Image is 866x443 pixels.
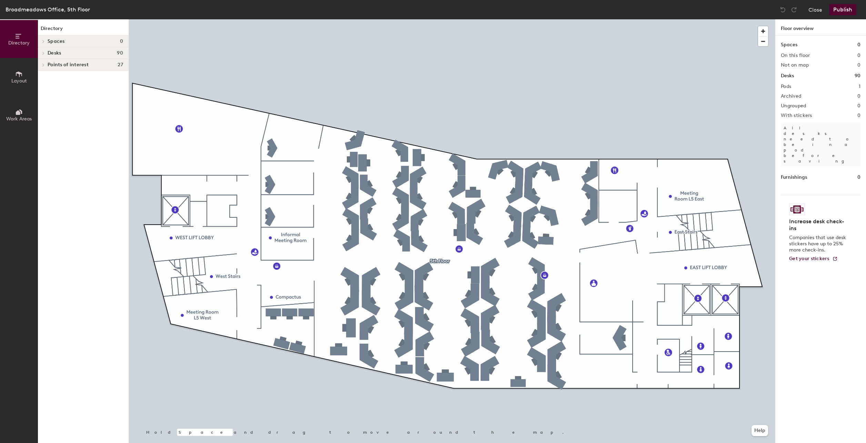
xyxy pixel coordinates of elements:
span: Spaces [48,39,65,44]
h1: Floor overview [775,19,866,36]
h4: Increase desk check-ins [789,218,848,232]
h2: With stickers [781,113,812,118]
span: 27 [118,62,123,68]
h2: 0 [857,62,860,68]
button: Publish [829,4,856,15]
span: Work Areas [6,116,32,122]
h2: Not on map [781,62,809,68]
h1: 0 [857,174,860,181]
img: Sticker logo [789,204,805,215]
h2: Archived [781,93,801,99]
h2: Pods [781,84,791,89]
h1: Furnishings [781,174,807,181]
h2: 0 [857,93,860,99]
h1: Spaces [781,41,797,49]
h1: Desks [781,72,794,80]
img: Undo [779,6,786,13]
span: 90 [117,50,123,56]
h2: 0 [857,103,860,109]
h2: 0 [857,53,860,58]
h2: 1 [859,84,860,89]
span: Directory [8,40,30,46]
h2: 0 [857,113,860,118]
button: Close [808,4,822,15]
a: Get your stickers [789,256,838,262]
button: Help [752,425,768,436]
p: All desks need to be in a pod before saving [781,122,860,167]
span: 0 [120,39,123,44]
h1: 90 [855,72,860,80]
img: Redo [791,6,797,13]
span: Points of interest [48,62,89,68]
span: Desks [48,50,61,56]
h2: On this floor [781,53,810,58]
p: Companies that use desk stickers have up to 25% more check-ins. [789,235,848,253]
span: Get your stickers [789,256,829,262]
div: Broadmeadows Office, 5th Floor [6,5,90,14]
h1: Directory [38,25,129,36]
h2: Ungrouped [781,103,806,109]
span: Layout [11,78,27,84]
h1: 0 [857,41,860,49]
